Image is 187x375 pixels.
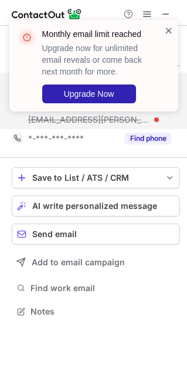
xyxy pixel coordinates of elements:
[12,224,180,245] button: Send email
[32,201,157,211] span: AI write personalized message
[32,258,125,267] span: Add to email campaign
[30,306,175,317] span: Notes
[30,283,175,293] span: Find work email
[42,42,150,77] p: Upgrade now for unlimited email reveals or come back next month for more.
[32,173,159,183] div: Save to List / ATS / CRM
[32,229,77,239] span: Send email
[12,7,82,21] img: ContactOut v5.3.10
[12,195,180,217] button: AI write personalized message
[64,89,114,99] span: Upgrade Now
[42,85,136,103] button: Upgrade Now
[42,28,150,40] header: Monthly email limit reached
[12,280,180,296] button: Find work email
[12,167,180,188] button: save-profile-one-click
[18,28,36,47] img: error
[125,133,171,144] button: Reveal Button
[12,252,180,273] button: Add to email campaign
[12,303,180,320] button: Notes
